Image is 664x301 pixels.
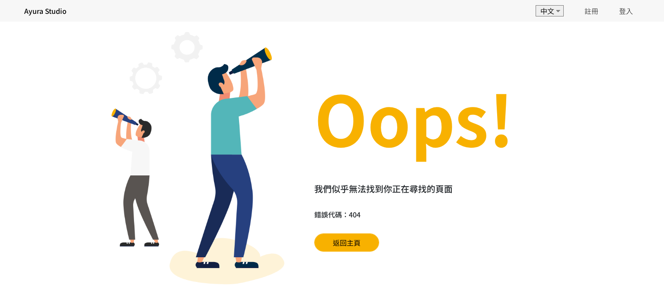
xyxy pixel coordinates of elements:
h5: 我們似乎無法找到你正在尋找的頁面 [314,182,453,195]
img: 404.png [112,32,284,285]
a: 註冊 [584,6,598,16]
h6: 錯誤代碼：404 [314,209,361,220]
a: Ayura Studio [21,2,67,19]
a: 返回主頁 [314,233,379,252]
h4: Ayura Studio [24,6,67,16]
a: 登入 [619,6,633,16]
h1: Oops! [314,65,514,168]
span: 返回主頁 [333,237,361,248]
